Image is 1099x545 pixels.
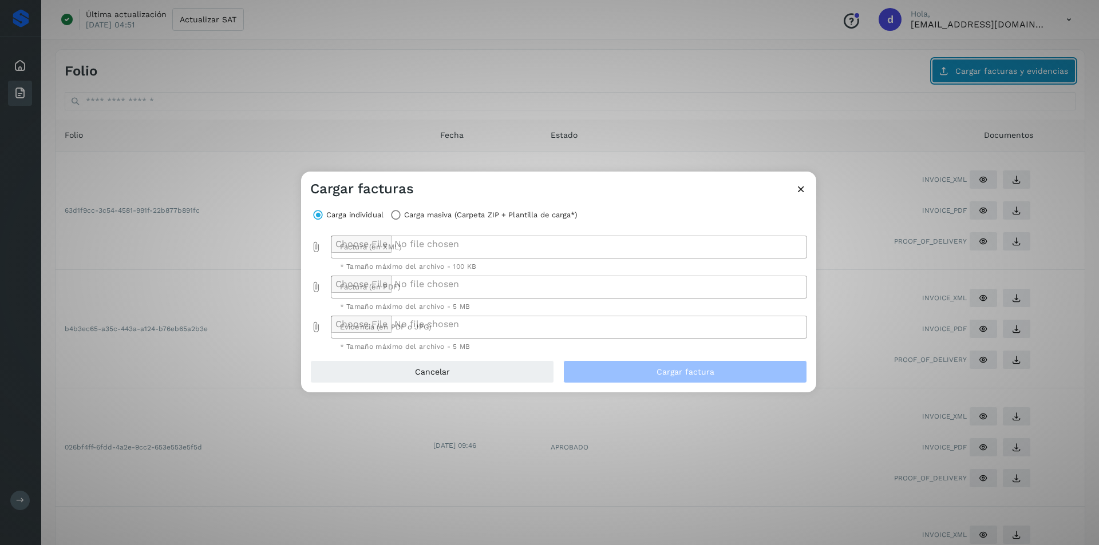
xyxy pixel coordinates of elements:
[404,207,578,223] label: Carga masiva (Carpeta ZIP + Plantilla de carga*)
[310,181,414,197] h3: Cargar facturas
[326,207,384,223] label: Carga individual
[657,368,714,376] span: Cargar factura
[340,263,798,270] div: * Tamaño máximo del archivo - 100 KB
[310,321,322,333] i: Evidencia (en PDF o JPG) prepended action
[340,343,798,350] div: * Tamaño máximo del archivo - 5 MB
[310,241,322,253] i: Factura (en XML) prepended action
[415,368,450,376] span: Cancelar
[310,281,322,293] i: Factura (en PDF) prepended action
[310,360,554,383] button: Cancelar
[563,360,807,383] button: Cargar factura
[340,303,798,310] div: * Tamaño máximo del archivo - 5 MB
